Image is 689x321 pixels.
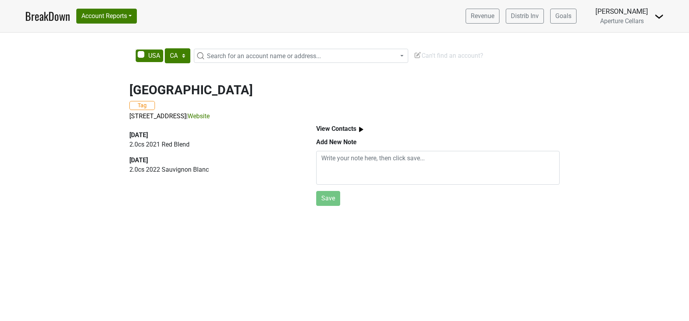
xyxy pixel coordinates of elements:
h2: [GEOGRAPHIC_DATA] [129,83,560,97]
button: Save [316,191,340,206]
a: [STREET_ADDRESS] [129,112,186,120]
p: | [129,112,560,121]
div: [PERSON_NAME] [595,6,648,17]
p: 2.0 cs 2022 Sauvignon Blanc [129,165,298,174]
span: Can't find an account? [414,52,483,59]
a: Website [188,112,210,120]
a: BreakDown [25,8,70,24]
b: View Contacts [316,125,356,132]
a: Revenue [466,9,499,24]
button: Account Reports [76,9,137,24]
div: [DATE] [129,156,298,165]
b: Add New Note [316,138,357,146]
button: Tag [129,101,155,110]
img: arrow_right.svg [356,125,366,134]
a: Goals [550,9,577,24]
span: Search for an account name or address... [207,52,321,60]
img: Dropdown Menu [654,12,664,21]
a: Distrib Inv [506,9,544,24]
p: 2.0 cs 2021 Red Blend [129,140,298,149]
img: Edit [414,51,422,59]
div: [DATE] [129,130,298,140]
span: Aperture Cellars [600,17,644,25]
